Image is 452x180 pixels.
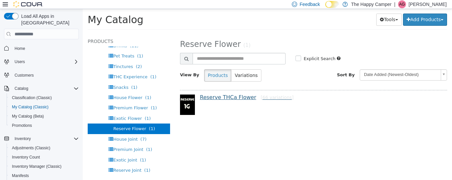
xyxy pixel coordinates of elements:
[9,112,47,120] a: My Catalog (Beta)
[9,172,79,180] span: Manifests
[5,5,61,17] span: My Catalog
[30,128,55,133] span: House Joint
[7,112,81,121] button: My Catalog (Beta)
[7,162,81,171] button: Inventory Manager (Classic)
[12,85,31,92] button: Catalog
[320,5,364,17] button: Add Products
[394,0,395,8] p: |
[30,169,82,174] span: Live Resin Infused Joints
[12,58,27,66] button: Users
[97,63,116,68] span: View By
[30,45,52,50] span: Pet Treats
[12,164,62,169] span: Inventory Manager (Classic)
[30,96,65,101] span: Premium Flower
[9,153,79,161] span: Inventory Count
[9,153,43,161] a: Inventory Count
[30,65,65,70] span: THC Experience
[9,94,55,102] a: Classification (Classic)
[9,94,79,102] span: Classification (Classic)
[15,136,31,141] span: Inventory
[47,34,56,39] span: (11)
[9,144,53,152] a: Adjustments (Classic)
[54,45,60,50] span: (1)
[57,149,63,154] span: (1)
[30,117,63,122] span: Reserve Flower
[15,46,25,51] span: Home
[7,93,81,102] button: Classification (Classic)
[68,96,74,101] span: (1)
[53,55,59,60] span: (2)
[49,76,55,81] span: (1)
[178,86,211,91] small: [66 variations]
[9,103,79,111] span: My Catalog (Classic)
[19,13,79,26] span: Load All Apps in [GEOGRAPHIC_DATA]
[30,138,61,143] span: Premium Joint
[12,58,79,66] span: Users
[409,0,447,8] p: [PERSON_NAME]
[117,85,211,91] a: Reserve THCa Flower[66 variations]
[30,34,44,39] span: Drinks
[7,153,81,162] button: Inventory Count
[1,57,81,66] button: Users
[63,86,68,91] span: (1)
[9,112,79,120] span: My Catalog (Beta)
[12,44,79,52] span: Home
[160,33,168,39] small: (1)
[9,162,79,170] span: Inventory Manager (Classic)
[30,55,50,60] span: Tinctures
[12,114,44,119] span: My Catalog (Beta)
[12,135,79,143] span: Inventory
[12,135,33,143] button: Inventory
[12,123,32,128] span: Promotions
[9,172,31,180] a: Manifests
[12,95,52,100] span: Classification (Classic)
[300,1,320,8] span: Feedback
[9,122,35,129] a: Promotions
[9,162,64,170] a: Inventory Manager (Classic)
[277,60,364,72] a: Date Added (Newest-Oldest)
[12,173,29,178] span: Manifests
[148,60,178,73] button: Variations
[13,1,43,8] img: Cova
[30,86,60,91] span: House Flower
[12,104,49,110] span: My Catalog (Classic)
[62,107,68,112] span: (1)
[97,31,158,40] span: Reserve Flower
[7,143,81,153] button: Adjustments (Classic)
[12,145,50,151] span: Adjustments (Classic)
[7,102,81,112] button: My Catalog (Classic)
[58,128,64,133] span: (7)
[254,63,272,68] span: Sort By
[9,144,79,152] span: Adjustments (Classic)
[1,134,81,143] button: Inventory
[7,121,81,130] button: Promotions
[294,5,319,17] button: Tools
[63,138,69,143] span: (1)
[277,61,355,71] span: Date Added (Newest-Oldest)
[30,159,59,164] span: Reserve Joint
[398,0,406,8] div: Alex goretti
[1,70,81,80] button: Customers
[15,59,25,64] span: Users
[219,47,253,53] label: Explicit Search
[15,73,34,78] span: Customers
[1,43,81,53] button: Home
[9,103,51,111] a: My Catalog (Classic)
[12,85,79,92] span: Catalog
[12,71,36,79] a: Customers
[62,159,68,164] span: (1)
[325,1,339,8] input: Dark Mode
[30,149,54,154] span: Exotic Joint
[15,86,28,91] span: Catalog
[351,0,391,8] p: The Happy Camper
[30,76,46,81] span: Snacks
[399,0,405,8] span: Ag
[121,60,149,73] button: Products
[12,45,28,53] a: Home
[66,117,72,122] span: (1)
[97,86,112,106] img: 150
[30,107,59,112] span: Exotic Flower
[9,122,79,129] span: Promotions
[12,71,79,79] span: Customers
